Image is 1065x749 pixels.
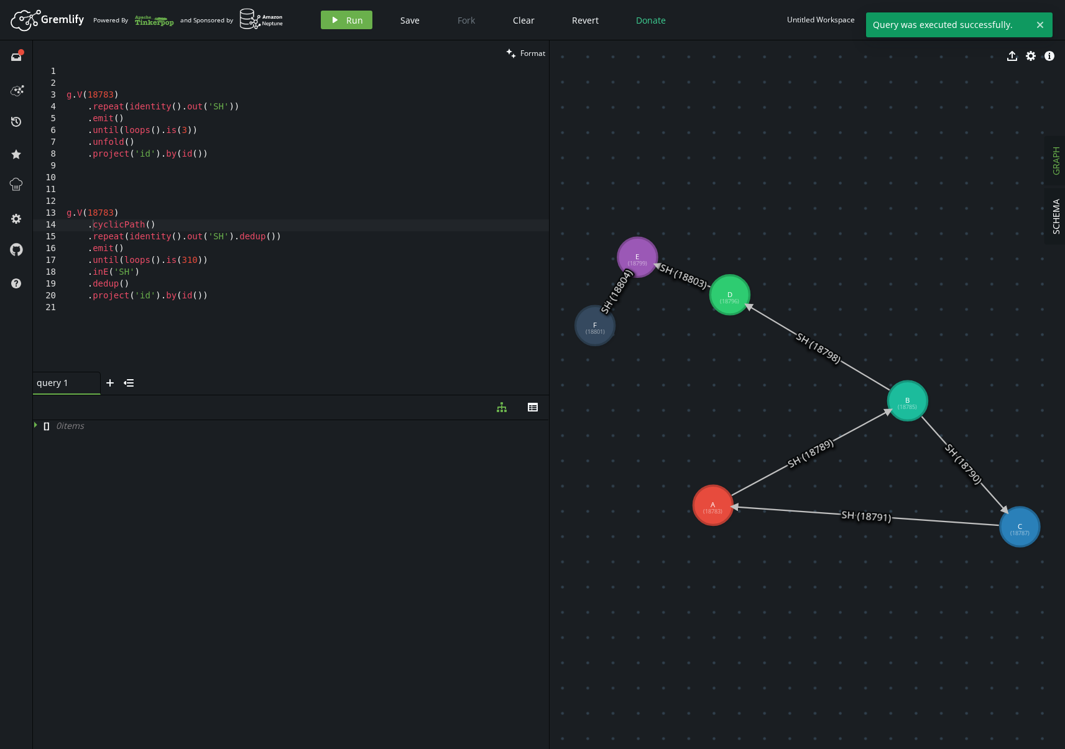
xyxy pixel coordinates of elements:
span: Format [520,48,545,58]
span: Revert [572,14,599,26]
span: SCHEMA [1050,199,1062,234]
div: 17 [33,255,64,267]
span: Clear [513,14,535,26]
button: Clear [504,11,544,29]
tspan: E [635,252,639,261]
span: [ [44,420,47,431]
div: 9 [33,160,64,172]
span: ] [47,420,50,431]
button: Run [321,11,372,29]
div: 6 [33,125,64,137]
div: 12 [33,196,64,208]
div: 1 [33,66,64,78]
span: Run [346,14,363,26]
tspan: (18783) [703,508,722,516]
tspan: B [905,396,910,405]
div: 19 [33,278,64,290]
span: Save [400,14,420,26]
div: 5 [33,113,64,125]
div: 14 [33,219,64,231]
span: query 1 [37,377,86,388]
tspan: D [727,290,732,299]
button: Save [391,11,429,29]
span: Fork [458,14,475,26]
div: 8 [33,149,64,160]
tspan: F [593,320,597,329]
div: Untitled Workspace [787,15,855,24]
span: Query was executed successfully. [866,12,1031,37]
span: Donate [636,14,666,26]
span: 0 item s [56,420,84,431]
div: 10 [33,172,64,184]
tspan: (18787) [1010,530,1030,538]
div: 18 [33,267,64,278]
button: Donate [627,11,675,29]
div: 20 [33,290,64,302]
tspan: C [1018,522,1022,531]
tspan: (18796) [720,297,739,305]
div: 3 [33,90,64,101]
div: Powered By [93,9,174,31]
div: 13 [33,208,64,219]
div: 15 [33,231,64,243]
div: 2 [33,78,64,90]
img: AWS Neptune [239,8,284,30]
div: and Sponsored by [180,8,284,32]
button: Sign In [1015,11,1056,29]
tspan: (18785) [898,403,917,411]
div: 11 [33,184,64,196]
div: 4 [33,101,64,113]
div: 21 [33,302,64,314]
button: Format [502,40,549,66]
span: GRAPH [1050,147,1062,175]
div: 7 [33,137,64,149]
button: Revert [563,11,608,29]
button: Fork [448,11,485,29]
tspan: A [711,500,716,510]
tspan: (18799) [628,260,647,268]
tspan: (18801) [585,328,604,336]
div: 16 [33,243,64,255]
